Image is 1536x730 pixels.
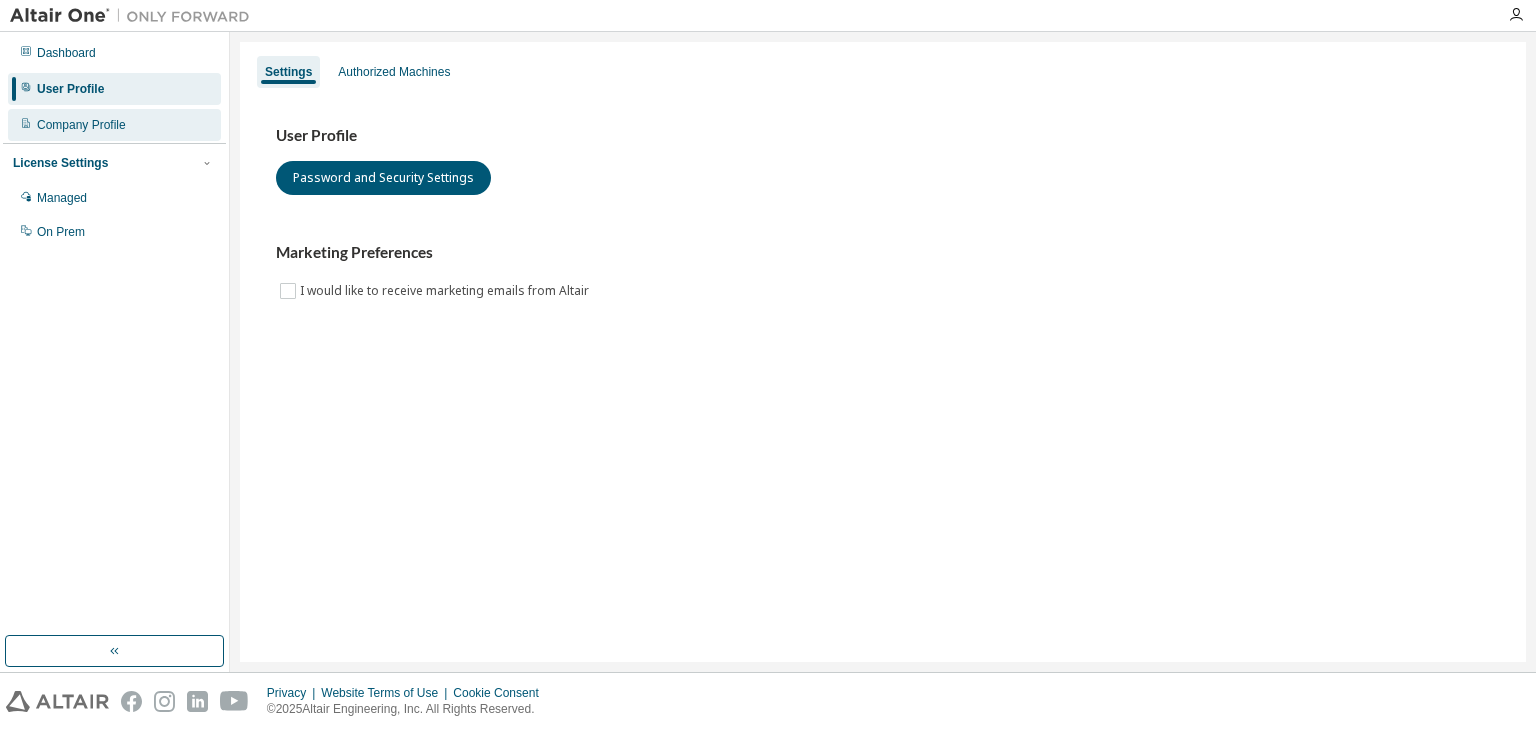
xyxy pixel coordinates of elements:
[154,691,175,712] img: instagram.svg
[276,161,491,195] button: Password and Security Settings
[265,64,312,80] div: Settings
[267,701,551,718] p: © 2025 Altair Engineering, Inc. All Rights Reserved.
[37,224,85,240] div: On Prem
[121,691,142,712] img: facebook.svg
[338,64,450,80] div: Authorized Machines
[6,691,109,712] img: altair_logo.svg
[37,117,126,133] div: Company Profile
[220,691,249,712] img: youtube.svg
[37,190,87,206] div: Managed
[267,685,321,701] div: Privacy
[300,279,593,303] label: I would like to receive marketing emails from Altair
[10,6,260,26] img: Altair One
[37,45,96,61] div: Dashboard
[187,691,208,712] img: linkedin.svg
[37,81,104,97] div: User Profile
[321,685,453,701] div: Website Terms of Use
[13,155,108,171] div: License Settings
[453,685,550,701] div: Cookie Consent
[276,126,1490,146] h3: User Profile
[276,243,1490,263] h3: Marketing Preferences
